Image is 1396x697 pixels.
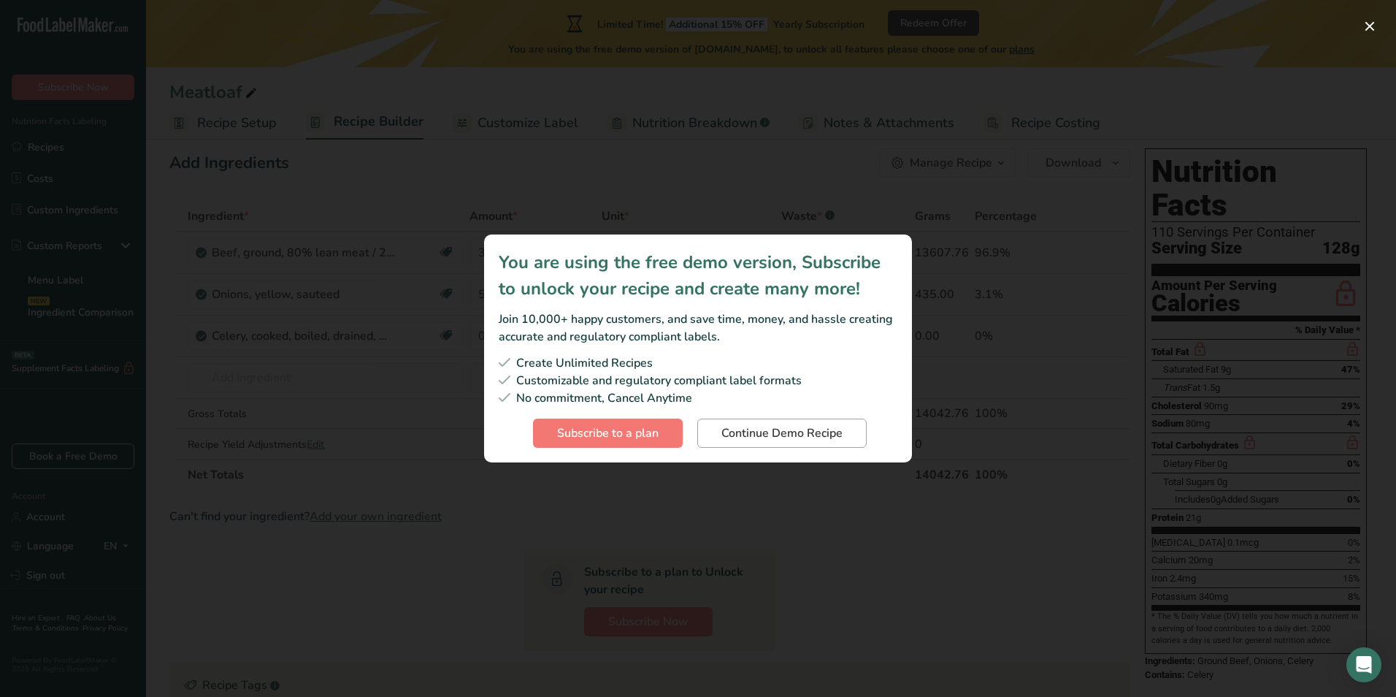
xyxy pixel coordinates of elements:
[499,311,897,346] div: Join 10,000+ happy customers, and save time, money, and hassle creating accurate and regulatory c...
[697,419,867,448] button: Continue Demo Recipe
[557,424,659,442] span: Subscribe to a plan
[499,389,897,407] div: No commitment, Cancel Anytime
[721,424,843,442] span: Continue Demo Recipe
[499,249,897,302] div: You are using the free demo version, Subscribe to unlock your recipe and create many more!
[533,419,683,448] button: Subscribe to a plan
[1346,647,1381,682] div: Open Intercom Messenger
[499,372,897,389] div: Customizable and regulatory compliant label formats
[499,354,897,372] div: Create Unlimited Recipes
